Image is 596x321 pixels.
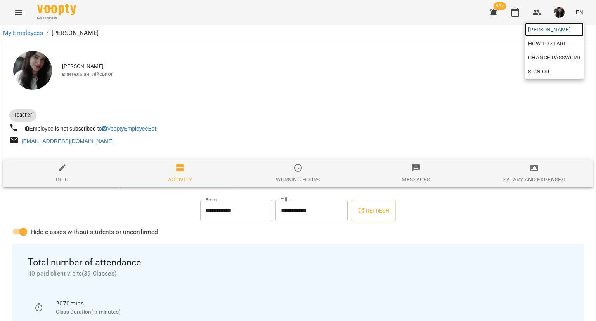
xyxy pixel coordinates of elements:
span: Sign Out [528,67,553,76]
a: Change Password [525,51,584,65]
a: How to start [525,37,569,51]
span: Change Password [528,53,580,62]
a: [PERSON_NAME] [525,23,584,37]
span: [PERSON_NAME] [528,25,580,34]
span: How to start [528,39,566,48]
button: Sign Out [525,65,584,79]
